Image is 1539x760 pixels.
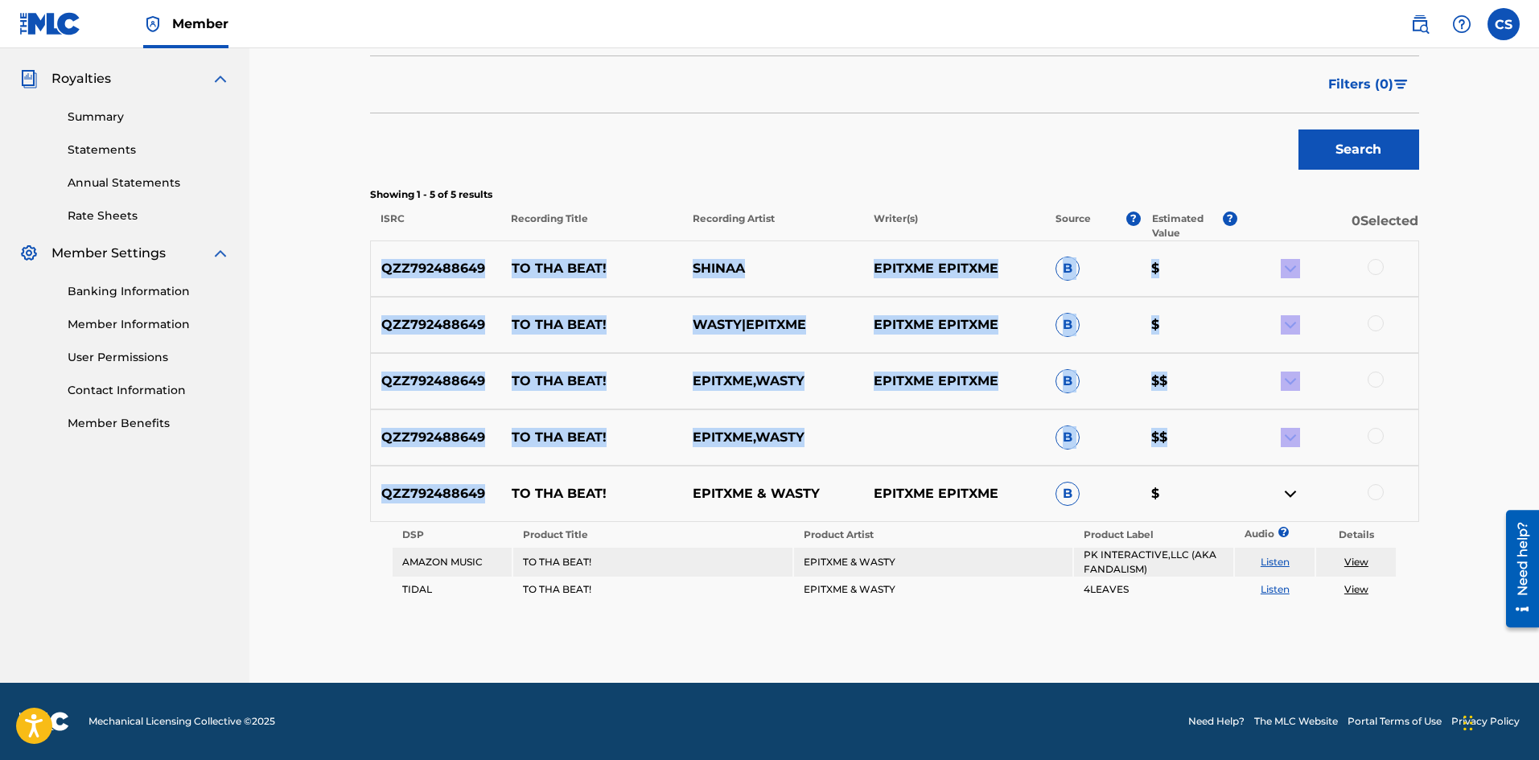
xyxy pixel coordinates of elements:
p: ISRC [370,212,500,240]
p: EPITXME EPITXME [863,315,1044,335]
p: QZZ792488649 [371,484,501,503]
a: Privacy Policy [1451,714,1520,729]
a: View [1344,556,1368,568]
a: Summary [68,109,230,125]
span: B [1055,313,1080,337]
p: Source [1055,212,1091,240]
p: EPITXME EPITXME [863,484,1044,503]
span: ? [1283,527,1284,537]
a: Public Search [1404,8,1436,40]
span: Filters ( 0 ) [1328,75,1393,94]
span: Mechanical Licensing Collective © 2025 [88,714,275,729]
img: Royalties [19,69,39,88]
img: logo [19,712,69,731]
p: Writer(s) [863,212,1045,240]
img: expand [1281,372,1300,391]
th: Details [1316,524,1396,546]
a: Annual Statements [68,175,230,191]
p: $ [1141,315,1237,335]
td: TO THA BEAT! [513,578,792,601]
img: Member Settings [19,244,39,263]
button: Filters (0) [1319,64,1419,105]
span: Royalties [51,69,111,88]
img: filter [1394,80,1408,89]
a: Listen [1261,583,1290,595]
a: Need Help? [1188,714,1245,729]
span: ? [1126,212,1141,226]
a: User Permissions [68,349,230,366]
a: Portal Terms of Use [1348,714,1442,729]
p: QZZ792488649 [371,428,501,447]
p: TO THA BEAT! [500,315,681,335]
p: Recording Title [500,212,682,240]
p: EPITXME,WASTY [682,428,863,447]
p: Showing 1 - 5 of 5 results [370,187,1419,202]
p: WASTY|EPITXME [682,315,863,335]
span: B [1055,369,1080,393]
span: ? [1223,212,1237,226]
p: TO THA BEAT! [500,259,681,278]
iframe: Chat Widget [1459,683,1539,760]
img: MLC Logo [19,12,81,35]
p: QZZ792488649 [371,372,501,391]
p: TO THA BEAT! [500,428,681,447]
img: expand [1281,315,1300,335]
span: B [1055,257,1080,281]
a: Rate Sheets [68,207,230,224]
a: Member Information [68,316,230,333]
p: $$ [1141,428,1237,447]
td: EPITXME & WASTY [794,548,1073,577]
img: contract [1281,484,1300,503]
a: Contact Information [68,382,230,399]
p: EPITXME EPITXME [863,372,1044,391]
p: Audio [1235,527,1254,541]
img: expand [1281,428,1300,447]
td: EPITXME & WASTY [794,578,1073,601]
p: QZZ792488649 [371,315,501,335]
td: PK INTERACTIVE,LLC (AKA FANDALISM) [1074,548,1233,577]
p: EPITXME & WASTY [682,484,863,503]
th: Product Label [1074,524,1233,546]
span: Member [172,14,228,33]
a: The MLC Website [1254,714,1338,729]
p: SHINAA [682,259,863,278]
div: Drag [1463,699,1473,747]
span: B [1055,425,1080,450]
div: User Menu [1488,8,1520,40]
iframe: Resource Center [1494,504,1539,634]
img: expand [1281,259,1300,278]
img: search [1410,14,1430,34]
td: AMAZON MUSIC [393,548,512,577]
th: DSP [393,524,512,546]
button: Search [1298,129,1419,170]
a: Member Benefits [68,415,230,432]
p: EPITXME EPITXME [863,259,1044,278]
th: Product Title [513,524,792,546]
td: TIDAL [393,578,512,601]
a: Banking Information [68,283,230,300]
a: Listen [1261,556,1290,568]
img: expand [211,69,230,88]
th: Product Artist [794,524,1073,546]
p: $ [1141,259,1237,278]
p: EPITXME,WASTY [682,372,863,391]
p: 0 Selected [1237,212,1419,240]
p: $ [1141,484,1237,503]
span: B [1055,482,1080,506]
div: Help [1446,8,1478,40]
p: Recording Artist [681,212,863,240]
a: Statements [68,142,230,158]
img: help [1452,14,1471,34]
p: TO THA BEAT! [500,484,681,503]
a: View [1344,583,1368,595]
p: QZZ792488649 [371,259,501,278]
p: $$ [1141,372,1237,391]
td: TO THA BEAT! [513,548,792,577]
p: TO THA BEAT! [500,372,681,391]
span: Member Settings [51,244,166,263]
img: Top Rightsholder [143,14,163,34]
img: expand [211,244,230,263]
